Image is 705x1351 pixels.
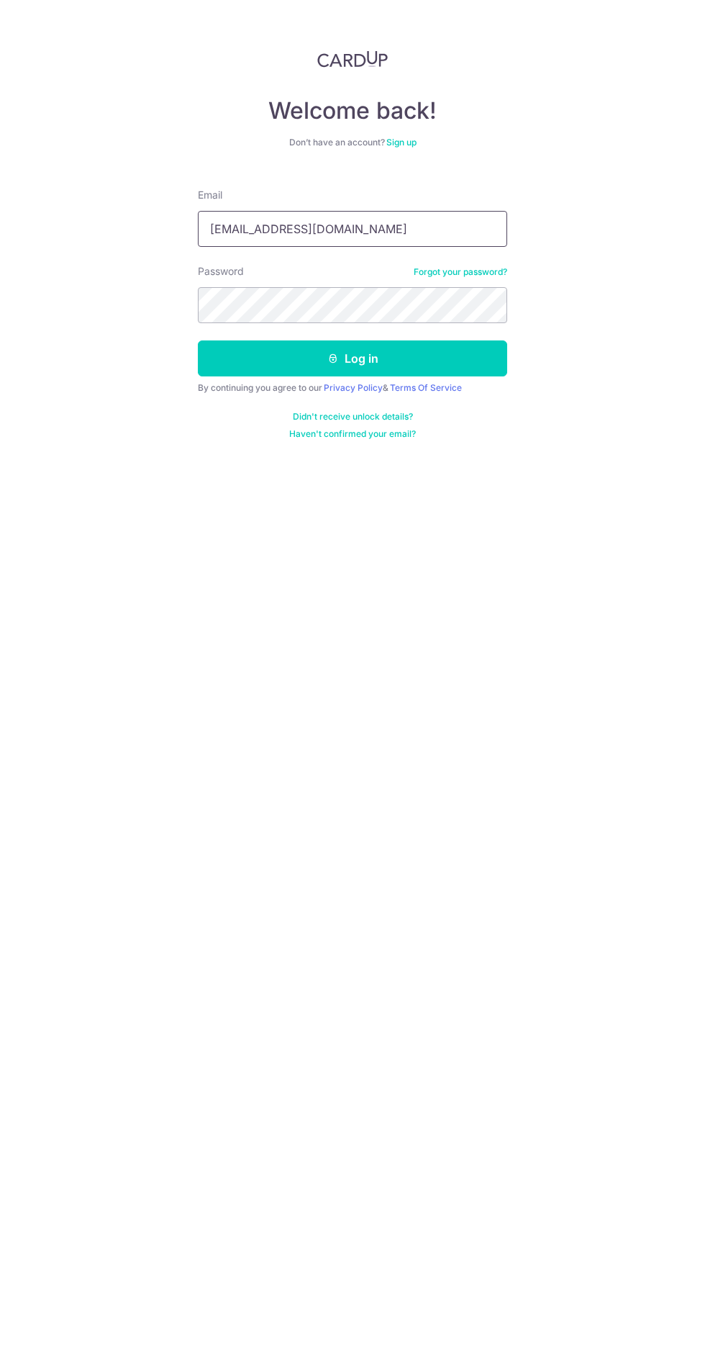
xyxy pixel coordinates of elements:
[414,266,507,278] a: Forgot your password?
[386,137,417,148] a: Sign up
[198,382,507,394] div: By continuing you agree to our &
[317,50,388,68] img: CardUp Logo
[198,340,507,376] button: Log in
[198,211,507,247] input: Enter your Email
[198,264,244,279] label: Password
[198,188,222,202] label: Email
[198,96,507,125] h4: Welcome back!
[390,382,462,393] a: Terms Of Service
[293,411,413,423] a: Didn't receive unlock details?
[198,137,507,148] div: Don’t have an account?
[324,382,383,393] a: Privacy Policy
[289,428,416,440] a: Haven't confirmed your email?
